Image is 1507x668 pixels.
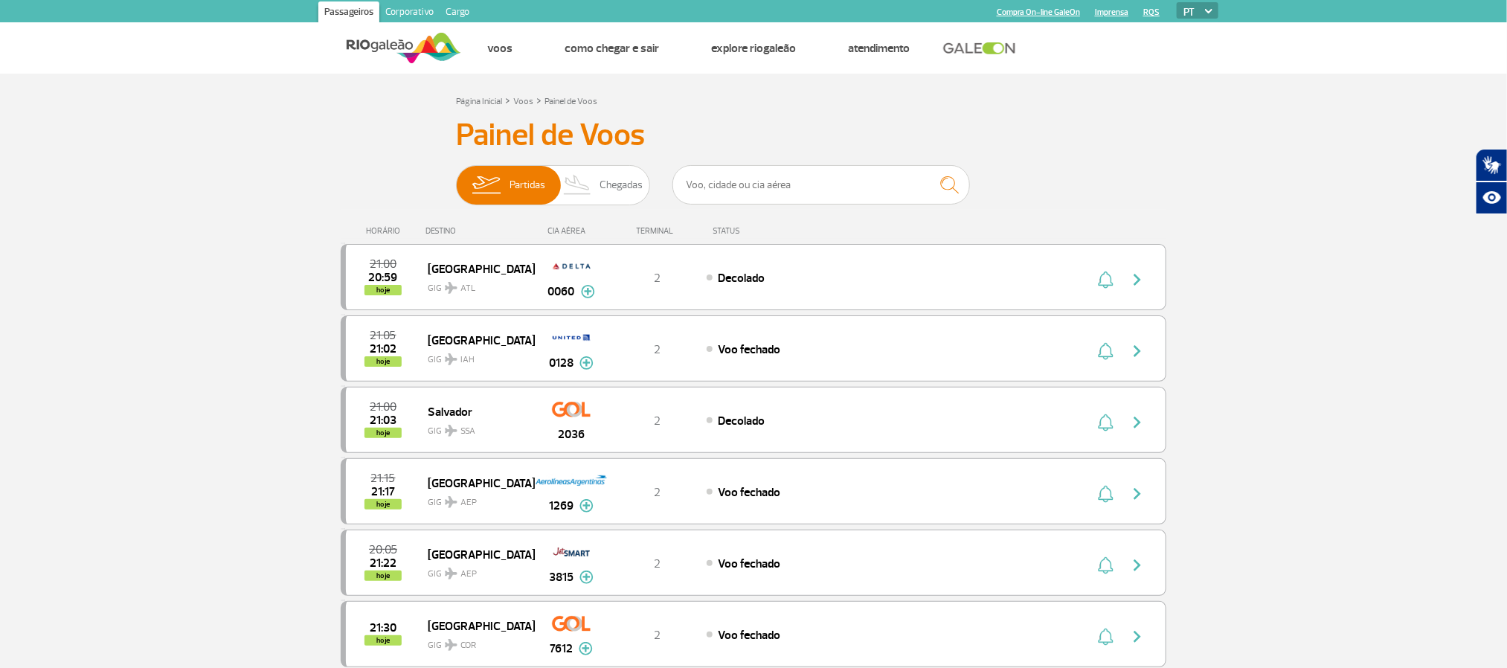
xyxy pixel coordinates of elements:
span: ATL [460,282,475,295]
span: AEP [460,568,477,581]
span: 0060 [548,283,575,301]
input: Voo, cidade ou cia aérea [672,165,970,205]
span: hoje [364,428,402,438]
span: 2 [654,485,661,500]
span: hoje [364,499,402,510]
button: Abrir recursos assistivos. [1476,182,1507,214]
span: hoje [364,285,402,295]
img: slider-embarque [463,166,510,205]
span: [GEOGRAPHIC_DATA] [428,259,523,278]
img: mais-info-painel-voo.svg [581,285,595,298]
span: Decolado [718,414,765,428]
a: Voos [513,96,533,107]
div: Plugin de acessibilidade da Hand Talk. [1476,149,1507,214]
span: 2025-08-26 20:59:00 [369,272,398,283]
span: 2025-08-26 21:05:00 [370,330,396,341]
img: destiny_airplane.svg [445,496,457,508]
img: slider-desembarque [556,166,600,205]
img: mais-info-painel-voo.svg [579,499,594,513]
span: GIG [428,345,523,367]
img: sino-painel-voo.svg [1098,485,1114,503]
span: 2025-08-26 21:17:52 [371,486,395,497]
span: 3815 [549,568,573,586]
img: destiny_airplane.svg [445,425,457,437]
a: Voos [487,41,512,56]
img: destiny_airplane.svg [445,282,457,294]
span: GIG [428,559,523,581]
span: Voo fechado [718,556,780,571]
img: sino-painel-voo.svg [1098,628,1114,646]
span: [GEOGRAPHIC_DATA] [428,473,523,492]
img: sino-painel-voo.svg [1098,342,1114,360]
img: sino-painel-voo.svg [1098,414,1114,431]
span: 7612 [550,640,573,658]
div: DESTINO [426,226,535,236]
img: seta-direita-painel-voo.svg [1128,271,1146,289]
span: [GEOGRAPHIC_DATA] [428,616,523,635]
a: Cargo [440,1,475,25]
img: destiny_airplane.svg [445,353,457,365]
span: 2025-08-26 20:05:00 [369,545,397,555]
a: Explore RIOgaleão [711,41,796,56]
img: seta-direita-painel-voo.svg [1128,628,1146,646]
span: 2 [654,271,661,286]
img: seta-direita-painel-voo.svg [1128,342,1146,360]
span: GIG [428,631,523,652]
img: sino-painel-voo.svg [1098,271,1114,289]
span: AEP [460,496,477,510]
img: seta-direita-painel-voo.svg [1128,414,1146,431]
a: Como chegar e sair [565,41,659,56]
span: [GEOGRAPHIC_DATA] [428,545,523,564]
a: Página Inicial [456,96,502,107]
span: Chegadas [600,166,643,205]
span: IAH [460,353,475,367]
span: hoje [364,571,402,581]
div: HORÁRIO [345,226,426,236]
span: 0128 [549,354,573,372]
span: Voo fechado [718,485,780,500]
span: Voo fechado [718,342,780,357]
span: 2 [654,556,661,571]
span: GIG [428,274,523,295]
span: 2 [654,342,661,357]
span: GIG [428,417,523,438]
div: TERMINAL [608,226,705,236]
a: > [505,91,510,109]
button: Abrir tradutor de língua de sinais. [1476,149,1507,182]
span: hoje [364,635,402,646]
img: mais-info-painel-voo.svg [579,642,593,655]
a: Painel de Voos [544,96,597,107]
a: Imprensa [1095,7,1128,17]
img: destiny_airplane.svg [445,568,457,579]
div: STATUS [705,226,826,236]
span: hoje [364,356,402,367]
span: 2036 [558,425,585,443]
span: 2 [654,628,661,643]
img: sino-painel-voo.svg [1098,556,1114,574]
span: 2025-08-26 21:03:15 [370,415,396,425]
img: destiny_airplane.svg [445,639,457,651]
a: Compra On-line GaleOn [997,7,1080,17]
span: 2025-08-26 21:02:00 [370,344,396,354]
span: 2025-08-26 21:15:00 [371,473,396,484]
img: seta-direita-painel-voo.svg [1128,485,1146,503]
h3: Painel de Voos [456,117,1051,154]
img: seta-direita-painel-voo.svg [1128,556,1146,574]
span: 2025-08-26 21:30:00 [370,623,396,633]
span: 2025-08-26 21:00:00 [370,402,396,412]
span: [GEOGRAPHIC_DATA] [428,330,523,350]
a: Passageiros [318,1,379,25]
a: Atendimento [848,41,910,56]
span: GIG [428,488,523,510]
span: COR [460,639,476,652]
span: SSA [460,425,475,438]
a: RQS [1143,7,1160,17]
span: Voo fechado [718,628,780,643]
img: mais-info-painel-voo.svg [579,571,594,584]
span: 2025-08-26 21:00:00 [370,259,396,269]
span: 1269 [549,497,573,515]
a: Corporativo [379,1,440,25]
span: Decolado [718,271,765,286]
span: 2 [654,414,661,428]
span: Partidas [510,166,545,205]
